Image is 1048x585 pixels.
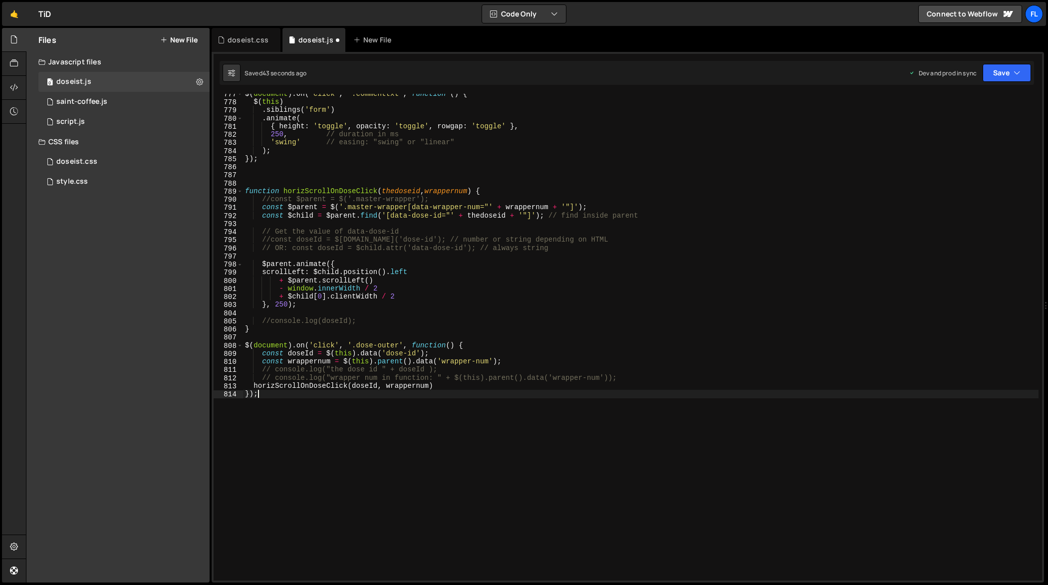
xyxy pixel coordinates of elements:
[214,390,243,398] div: 814
[214,228,243,236] div: 794
[38,34,56,45] h2: Files
[214,374,243,382] div: 812
[160,36,198,44] button: New File
[47,79,53,87] span: 0
[214,196,243,204] div: 790
[214,342,243,350] div: 808
[214,350,243,358] div: 809
[214,309,243,317] div: 804
[214,163,243,171] div: 786
[214,245,243,253] div: 796
[983,64,1031,82] button: Save
[214,317,243,325] div: 805
[214,188,243,196] div: 789
[56,157,97,166] div: doseist.css
[214,123,243,131] div: 781
[214,171,243,179] div: 787
[38,72,210,92] div: 4604/37981.js
[38,172,210,192] div: 4604/25434.css
[56,117,85,126] div: script.js
[262,69,306,77] div: 43 seconds ago
[214,269,243,277] div: 799
[214,285,243,293] div: 801
[214,131,243,139] div: 782
[214,253,243,261] div: 797
[353,35,395,45] div: New File
[214,106,243,114] div: 779
[214,236,243,244] div: 795
[38,112,210,132] div: 4604/24567.js
[298,35,333,45] div: doseist.js
[214,220,243,228] div: 793
[56,77,91,86] div: doseist.js
[214,98,243,106] div: 778
[214,277,243,285] div: 800
[214,333,243,341] div: 807
[214,382,243,390] div: 813
[26,132,210,152] div: CSS files
[909,69,977,77] div: Dev and prod in sync
[214,155,243,163] div: 785
[2,2,26,26] a: 🤙
[26,52,210,72] div: Javascript files
[214,204,243,212] div: 791
[228,35,268,45] div: doseist.css
[38,152,210,172] div: 4604/42100.css
[56,177,88,186] div: style.css
[214,115,243,123] div: 780
[214,301,243,309] div: 803
[918,5,1022,23] a: Connect to Webflow
[214,180,243,188] div: 788
[56,97,107,106] div: saint-coffee.js
[214,212,243,220] div: 792
[214,261,243,269] div: 798
[214,293,243,301] div: 802
[214,139,243,147] div: 783
[482,5,566,23] button: Code Only
[38,8,51,20] div: TiD
[214,147,243,155] div: 784
[38,92,210,112] div: 4604/27020.js
[214,325,243,333] div: 806
[214,90,243,98] div: 777
[214,358,243,366] div: 810
[214,366,243,374] div: 811
[245,69,306,77] div: Saved
[1025,5,1043,23] a: Fl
